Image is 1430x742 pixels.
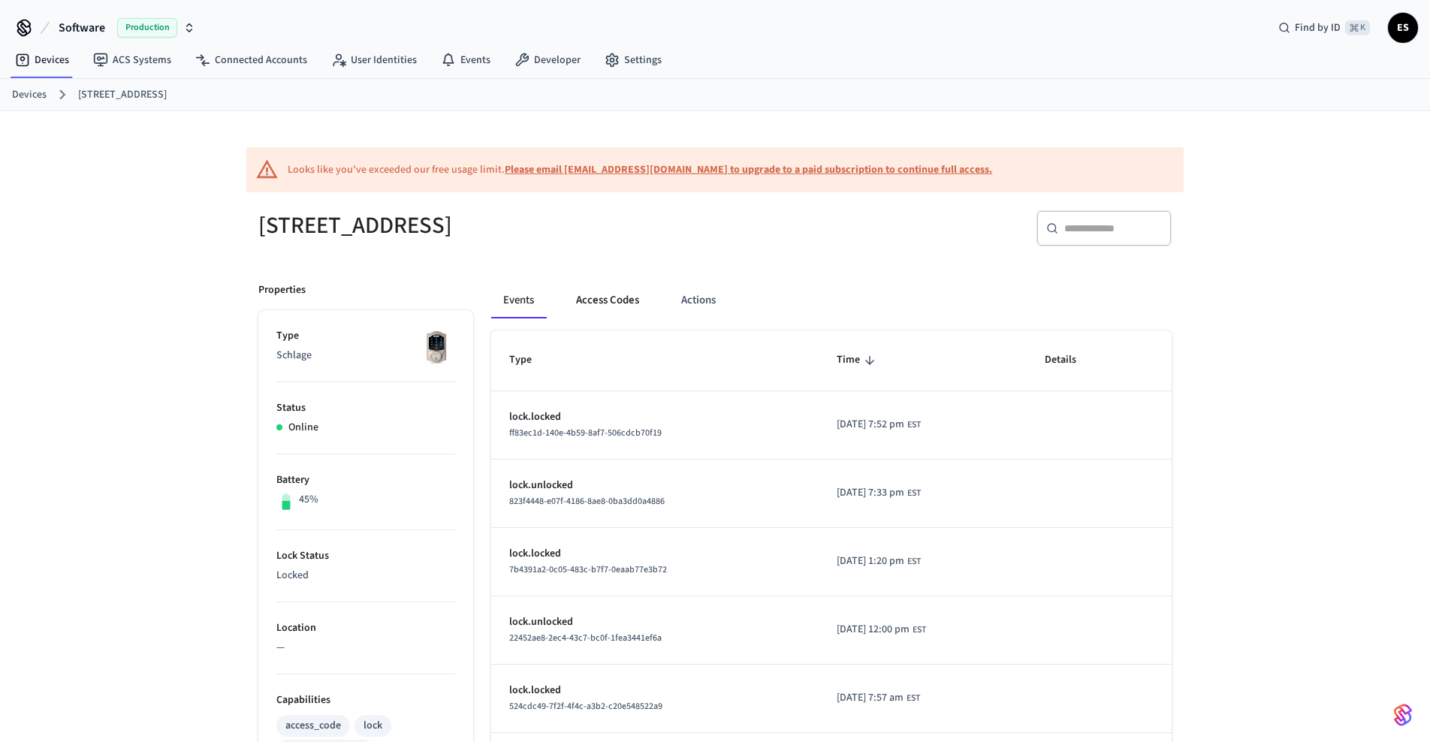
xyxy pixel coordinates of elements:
[491,282,546,318] button: Events
[418,328,455,366] img: Schlage Sense Smart Deadbolt with Camelot Trim, Front
[429,47,502,74] a: Events
[288,420,318,436] p: Online
[183,47,319,74] a: Connected Accounts
[258,210,706,241] h5: [STREET_ADDRESS]
[837,622,910,638] span: [DATE] 12:00 pm
[505,162,992,177] a: Please email [EMAIL_ADDRESS][DOMAIN_NAME] to upgrade to a paid subscription to continue full access.
[837,417,904,433] span: [DATE] 7:52 pm
[509,614,801,630] p: lock.unlocked
[509,563,667,576] span: 7b4391a2-0c05-483c-b7f7-0eaab77e3b72
[1045,348,1096,372] span: Details
[509,700,662,713] span: 524cdc49-7f2f-4f4c-a3b2-c20e548522a9
[509,495,665,508] span: 823f4448-e07f-4186-8ae8-0ba3dd0a4886
[78,87,167,103] a: [STREET_ADDRESS]
[837,553,921,569] div: EST
[509,409,801,425] p: lock.locked
[509,632,662,644] span: 22452ae8-2ec4-43c7-bc0f-1fea3441ef6a
[837,348,879,372] span: Time
[285,718,341,734] div: access_code
[276,472,455,488] p: Battery
[509,478,801,493] p: lock.unlocked
[276,548,455,564] p: Lock Status
[319,47,429,74] a: User Identities
[1345,20,1370,35] span: ⌘ K
[837,690,920,706] div: EST
[509,427,662,439] span: ff83ec1d-140e-4b59-8af7-506cdcb70f19
[907,692,920,705] span: EST
[913,623,926,637] span: EST
[837,553,904,569] span: [DATE] 1:20 pm
[502,47,593,74] a: Developer
[669,282,728,318] button: Actions
[837,417,921,433] div: EST
[1394,703,1412,727] img: SeamLogoGradient.69752ec5.svg
[837,622,926,638] div: EST
[564,282,651,318] button: Access Codes
[276,348,455,363] p: Schlage
[907,418,921,432] span: EST
[81,47,183,74] a: ACS Systems
[117,18,177,38] span: Production
[1388,13,1418,43] button: ES
[1295,20,1341,35] span: Find by ID
[3,47,81,74] a: Devices
[258,282,306,298] p: Properties
[288,162,992,178] div: Looks like you've exceeded our free usage limit.
[364,718,382,734] div: lock
[276,640,455,656] p: —
[276,620,455,636] p: Location
[907,555,921,569] span: EST
[1389,14,1416,41] span: ES
[509,683,801,698] p: lock.locked
[276,400,455,416] p: Status
[509,348,551,372] span: Type
[907,487,921,500] span: EST
[12,87,47,103] a: Devices
[276,692,455,708] p: Capabilities
[837,485,904,501] span: [DATE] 7:33 pm
[509,546,801,562] p: lock.locked
[59,19,105,37] span: Software
[276,328,455,344] p: Type
[837,690,904,706] span: [DATE] 7:57 am
[491,282,1172,318] div: ant example
[299,492,318,508] p: 45%
[593,47,674,74] a: Settings
[276,568,455,584] p: Locked
[837,485,921,501] div: EST
[1266,14,1382,41] div: Find by ID⌘ K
